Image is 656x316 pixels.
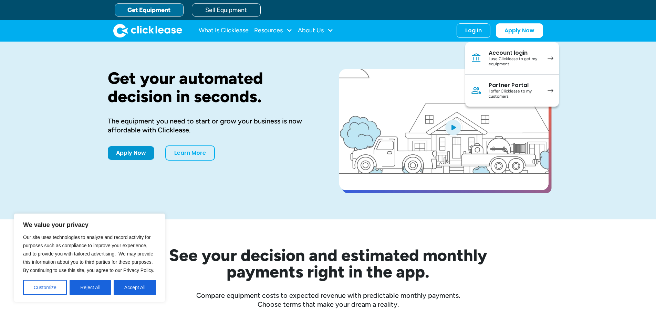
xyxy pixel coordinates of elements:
[489,56,541,67] div: I use Clicklease to get my equipment
[114,280,156,295] button: Accept All
[465,42,559,75] a: Account loginI use Clicklease to get my equipment
[489,82,541,89] div: Partner Portal
[254,24,292,37] div: Resources
[548,89,553,92] img: arrow
[108,291,549,309] div: Compare equipment costs to expected revenue with predictable monthly payments. Choose terms that ...
[471,85,482,96] img: Person icon
[113,24,182,37] img: Clicklease logo
[23,235,154,273] span: Our site uses technologies to analyze and record activity for purposes such as compliance to impr...
[192,3,261,17] a: Sell Equipment
[489,89,541,99] div: I offer Clicklease to my customers.
[465,27,482,34] div: Log In
[113,24,182,37] a: home
[23,221,156,229] p: We value your privacy
[14,214,165,302] div: We value your privacy
[165,145,215,161] a: Learn More
[489,50,541,56] div: Account login
[23,280,67,295] button: Customize
[199,24,249,37] a: What Is Clicklease
[444,118,462,137] img: Blue play button logo on a light blue circular background
[298,24,333,37] div: About Us
[108,117,317,134] div: The equipment you need to start or grow your business is now affordable with Clicklease.
[496,23,543,38] a: Apply Now
[108,146,154,160] a: Apply Now
[465,75,559,107] a: Partner PortalI offer Clicklease to my customers.
[471,53,482,64] img: Bank icon
[135,247,521,280] h2: See your decision and estimated monthly payments right in the app.
[339,69,549,190] a: open lightbox
[115,3,184,17] a: Get Equipment
[465,42,559,107] nav: Log In
[108,69,317,106] h1: Get your automated decision in seconds.
[70,280,111,295] button: Reject All
[548,56,553,60] img: arrow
